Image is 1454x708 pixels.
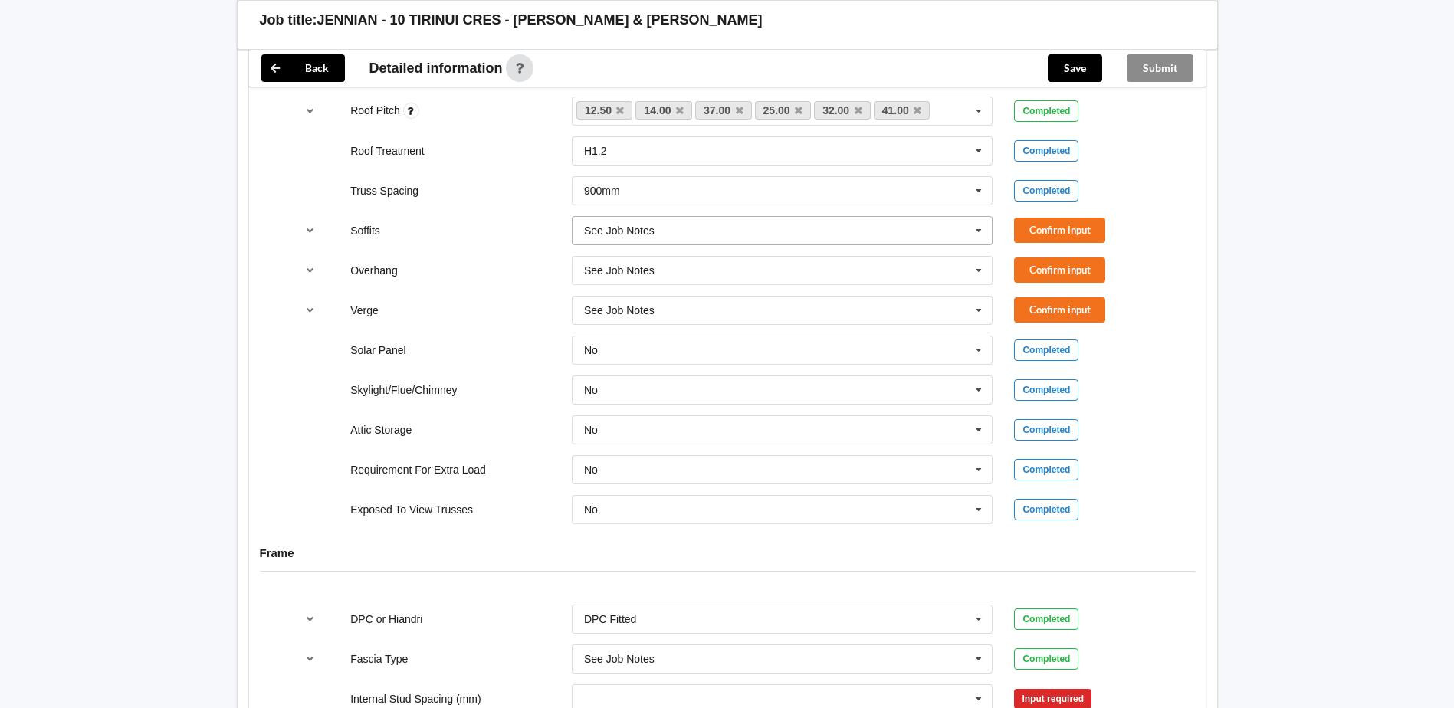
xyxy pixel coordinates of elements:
button: reference-toggle [295,645,325,673]
label: Solar Panel [350,344,405,356]
label: Verge [350,304,379,316]
div: No [584,424,598,435]
a: 37.00 [695,101,752,120]
button: reference-toggle [295,297,325,324]
button: Confirm input [1014,257,1105,283]
button: Confirm input [1014,297,1105,323]
button: reference-toggle [295,217,325,244]
div: No [584,504,598,515]
div: No [584,385,598,395]
h3: Job title: [260,11,317,29]
div: DPC Fitted [584,614,636,624]
h4: Frame [260,546,1195,560]
button: reference-toggle [295,257,325,284]
div: See Job Notes [584,265,655,276]
button: reference-toggle [295,97,325,125]
label: Soffits [350,225,380,237]
div: No [584,345,598,356]
div: Completed [1014,140,1078,162]
label: Fascia Type [350,653,408,665]
div: Completed [1014,419,1078,441]
a: 41.00 [874,101,930,120]
div: No [584,464,598,475]
div: Completed [1014,459,1078,480]
div: See Job Notes [584,654,655,664]
button: reference-toggle [295,605,325,633]
button: Confirm input [1014,218,1105,243]
label: Roof Pitch [350,104,402,116]
div: Completed [1014,608,1078,630]
div: Completed [1014,379,1078,401]
div: Completed [1014,100,1078,122]
label: DPC or Hiandri [350,613,422,625]
a: 32.00 [814,101,871,120]
label: Skylight/Flue/Chimney [350,384,457,396]
div: 900mm [584,185,620,196]
label: Attic Storage [350,424,412,436]
a: 12.50 [576,101,633,120]
div: Completed [1014,339,1078,361]
h3: JENNIAN - 10 TIRINUI CRES - [PERSON_NAME] & [PERSON_NAME] [317,11,763,29]
div: See Job Notes [584,305,655,316]
div: Completed [1014,499,1078,520]
label: Exposed To View Trusses [350,503,473,516]
label: Requirement For Extra Load [350,464,486,476]
div: Completed [1014,180,1078,202]
label: Roof Treatment [350,145,425,157]
a: 25.00 [755,101,812,120]
div: Completed [1014,648,1078,670]
label: Overhang [350,264,397,277]
a: 14.00 [635,101,692,120]
div: See Job Notes [584,225,655,236]
div: H1.2 [584,146,607,156]
label: Internal Stud Spacing (mm) [350,693,481,705]
span: Detailed information [369,61,503,75]
button: Back [261,54,345,82]
button: Save [1048,54,1102,82]
label: Truss Spacing [350,185,418,197]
